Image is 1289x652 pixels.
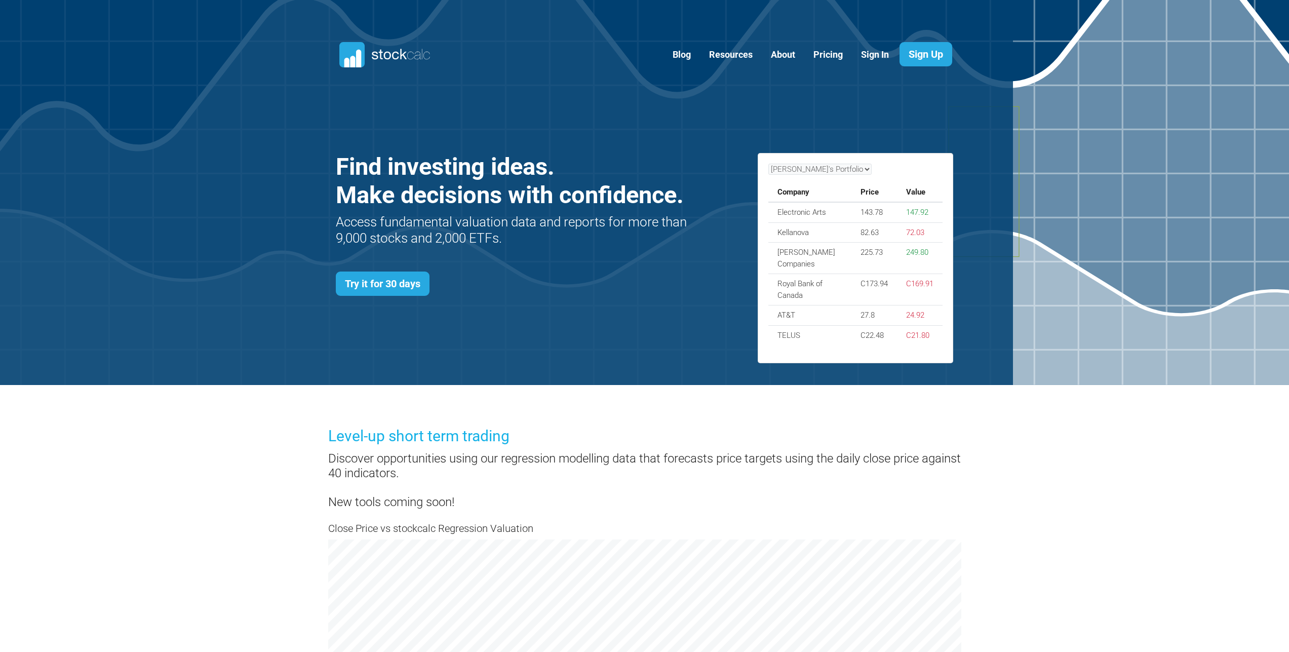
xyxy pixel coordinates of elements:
a: About [763,43,803,67]
h2: Access fundamental valuation data and reports for more than 9,000 stocks and 2,000 ETFs. [336,214,690,246]
a: Pricing [806,43,850,67]
td: 143.78 [851,202,897,222]
a: Sign In [853,43,896,67]
td: 82.63 [851,222,897,243]
td: 147.92 [897,202,943,222]
td: TELUS [768,325,852,345]
h4: Discover opportunities using our regression modelling data that forecasts price targets using the... [328,451,961,510]
td: Royal Bank of Canada [768,274,852,305]
a: Blog [665,43,698,67]
th: Value [897,182,943,203]
td: C22.48 [851,325,897,345]
td: Electronic Arts [768,202,852,222]
td: 27.8 [851,305,897,326]
td: 225.73 [851,243,897,274]
td: Kellanova [768,222,852,243]
td: C169.91 [897,274,943,305]
a: Sign Up [900,42,952,66]
td: [PERSON_NAME] Companies [768,243,852,274]
h1: Find investing ideas. Make decisions with confidence. [336,152,690,210]
a: Resources [701,43,760,67]
td: AT&T [768,305,852,326]
td: C173.94 [851,274,897,305]
a: Try it for 30 days [336,272,429,296]
h5: Close Price vs stockcalc Regression Valuation [328,521,961,535]
th: Company [768,182,852,203]
td: C21.80 [897,325,943,345]
td: 72.03 [897,222,943,243]
td: 24.92 [897,305,943,326]
th: Price [851,182,897,203]
td: 249.80 [897,243,943,274]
